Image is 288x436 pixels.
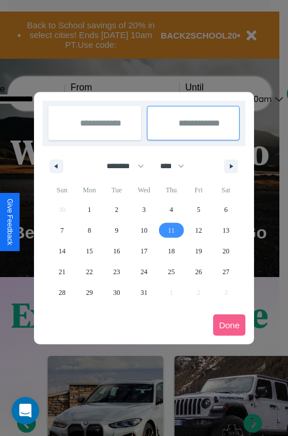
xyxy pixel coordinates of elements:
span: 11 [168,220,175,241]
span: 4 [169,199,173,220]
button: 2 [103,199,130,220]
button: 26 [185,261,212,282]
button: 15 [75,241,103,261]
span: 17 [141,241,147,261]
span: 14 [59,241,66,261]
span: 1 [88,199,91,220]
button: 5 [185,199,212,220]
button: 12 [185,220,212,241]
span: 28 [59,282,66,303]
span: 30 [113,282,120,303]
button: 17 [130,241,157,261]
span: Sun [48,181,75,199]
span: 18 [168,241,175,261]
span: 2 [115,199,119,220]
span: 31 [141,282,147,303]
span: 19 [195,241,202,261]
button: 31 [130,282,157,303]
button: 1 [75,199,103,220]
button: 18 [158,241,185,261]
button: 14 [48,241,75,261]
span: 25 [168,261,175,282]
button: 22 [75,261,103,282]
span: Wed [130,181,157,199]
button: 7 [48,220,75,241]
span: 13 [222,220,229,241]
span: 9 [115,220,119,241]
span: Fri [185,181,212,199]
span: 23 [113,261,120,282]
span: 3 [142,199,146,220]
button: 3 [130,199,157,220]
button: 10 [130,220,157,241]
button: 28 [48,282,75,303]
span: 8 [88,220,91,241]
span: 22 [86,261,93,282]
span: Mon [75,181,103,199]
span: Thu [158,181,185,199]
button: Done [213,314,245,336]
button: 30 [103,282,130,303]
span: 15 [86,241,93,261]
span: 29 [86,282,93,303]
button: 8 [75,220,103,241]
span: 24 [141,261,147,282]
button: 20 [213,241,240,261]
span: 16 [113,241,120,261]
span: 26 [195,261,202,282]
iframe: Intercom live chat [12,397,39,424]
span: 27 [222,261,229,282]
span: Sat [213,181,240,199]
span: 5 [197,199,200,220]
span: 20 [222,241,229,261]
button: 11 [158,220,185,241]
button: 19 [185,241,212,261]
button: 9 [103,220,130,241]
span: 12 [195,220,202,241]
span: Tue [103,181,130,199]
button: 21 [48,261,75,282]
button: 16 [103,241,130,261]
div: Give Feedback [6,199,14,245]
button: 23 [103,261,130,282]
button: 29 [75,282,103,303]
span: 6 [224,199,228,220]
button: 13 [213,220,240,241]
span: 7 [60,220,64,241]
span: 21 [59,261,66,282]
span: 10 [141,220,147,241]
button: 6 [213,199,240,220]
button: 27 [213,261,240,282]
button: 24 [130,261,157,282]
button: 4 [158,199,185,220]
button: 25 [158,261,185,282]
